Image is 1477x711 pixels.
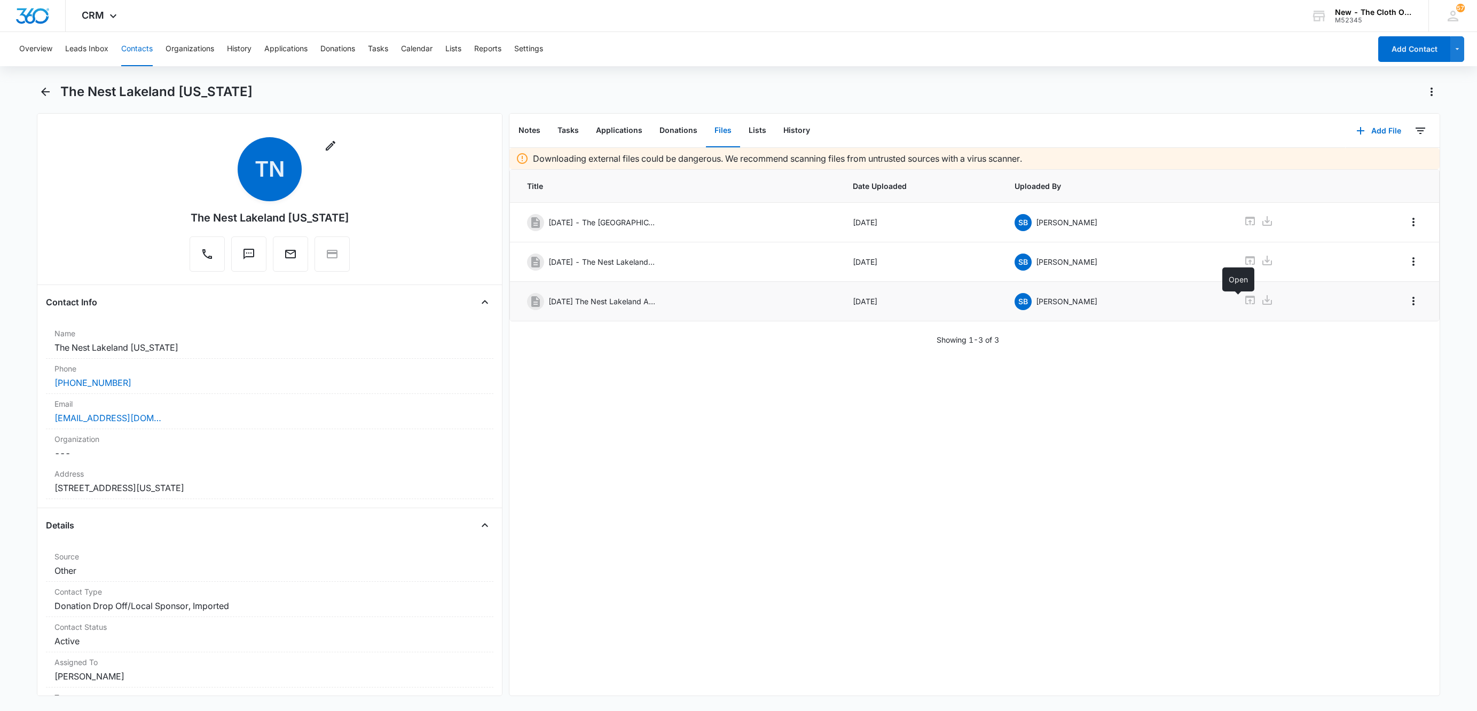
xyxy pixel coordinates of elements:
button: Organizations [166,32,214,66]
button: Tasks [368,32,388,66]
button: Text [231,236,266,272]
div: Contact StatusActive [46,617,493,652]
p: [PERSON_NAME] [1036,256,1097,267]
button: Donations [651,114,706,147]
button: Back [37,83,54,100]
span: Date Uploaded [853,180,989,192]
span: SB [1015,254,1032,271]
dd: Active [54,635,485,647]
button: Email [273,236,308,272]
div: The Nest Lakeland [US_STATE] [191,210,349,226]
span: CRM [82,10,104,21]
button: Lists [445,32,461,66]
label: Tags [54,692,485,703]
a: Call [190,253,225,262]
button: History [227,32,252,66]
button: Call [190,236,225,272]
dd: [PERSON_NAME] [54,670,485,683]
button: Files [706,114,740,147]
button: Tasks [549,114,587,147]
button: Contacts [121,32,153,66]
p: [DATE] - The Nest Lakeland [US_STATE][GEOGRAPHIC_DATA]pdf [548,256,655,267]
label: Name [54,328,485,339]
dd: The Nest Lakeland [US_STATE] [54,341,485,354]
div: Contact TypeDonation Drop Off/Local Sponsor, Imported [46,582,493,617]
div: notifications count [1456,4,1465,12]
button: Overflow Menu [1405,253,1422,270]
button: Actions [1423,83,1440,100]
label: Contact Type [54,586,485,597]
dd: Donation Drop Off/Local Sponsor, Imported [54,599,485,612]
span: 57 [1456,4,1465,12]
button: Reports [474,32,501,66]
span: TN [238,137,302,201]
button: Overflow Menu [1405,214,1422,231]
button: Lists [740,114,775,147]
label: Assigned To [54,657,485,668]
div: NameThe Nest Lakeland [US_STATE] [46,323,493,359]
div: Phone[PHONE_NUMBER] [46,359,493,394]
button: Close [476,294,493,311]
div: account id [1335,17,1413,24]
h4: Contact Info [46,296,97,309]
button: Calendar [401,32,433,66]
p: [PERSON_NAME] [1036,217,1097,228]
button: History [775,114,819,147]
p: [PERSON_NAME] [1036,296,1097,307]
button: Close [476,517,493,534]
div: Open [1222,267,1254,291]
button: Overview [19,32,52,66]
td: [DATE] [840,282,1002,321]
span: Title [527,180,827,192]
a: Text [231,253,266,262]
div: Email[EMAIL_ADDRESS][DOMAIN_NAME] [46,394,493,429]
button: Applications [587,114,651,147]
button: Add File [1346,118,1412,144]
td: [DATE] [840,203,1002,242]
div: Assigned To[PERSON_NAME] [46,652,493,688]
button: Applications [264,32,308,66]
h4: Details [46,519,74,532]
div: Address[STREET_ADDRESS][US_STATE] [46,464,493,499]
label: Source [54,551,485,562]
div: Organization--- [46,429,493,464]
dd: --- [54,447,485,460]
span: SB [1015,214,1032,231]
label: Address [54,468,485,479]
td: [DATE] [840,242,1002,282]
span: Uploaded By [1015,180,1218,192]
button: Overflow Menu [1405,293,1422,310]
button: Notes [510,114,549,147]
p: Showing 1-3 of 3 [937,334,999,345]
label: Organization [54,433,485,445]
div: account name [1335,8,1413,17]
span: SB [1015,293,1032,310]
label: Phone [54,363,485,374]
a: [PHONE_NUMBER] [54,376,131,389]
label: Email [54,398,485,409]
h1: The Nest Lakeland [US_STATE] [60,84,253,100]
button: Settings [514,32,543,66]
dd: Other [54,564,485,577]
p: Downloading external files could be dangerous. We recommend scanning files from untrusted sources... [533,152,1022,165]
dd: [STREET_ADDRESS][US_STATE] [54,481,485,494]
button: Donations [320,32,355,66]
button: Filters [1412,122,1429,139]
p: [DATE] - The [GEOGRAPHIC_DATA] [US_STATE][GEOGRAPHIC_DATA]pdf [548,217,655,228]
a: [EMAIL_ADDRESS][DOMAIN_NAME] [54,412,161,424]
div: SourceOther [46,547,493,582]
button: Add Contact [1378,36,1450,62]
label: Contact Status [54,621,485,633]
button: Leads Inbox [65,32,108,66]
p: [DATE] The Nest Lakeland Agreement.pdf [548,296,655,307]
a: Email [273,253,308,262]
